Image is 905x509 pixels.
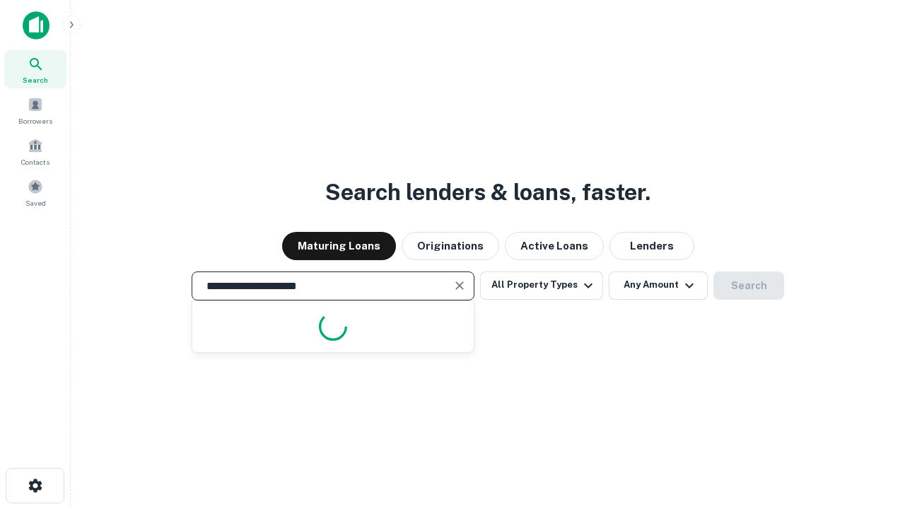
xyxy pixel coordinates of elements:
[18,115,52,127] span: Borrowers
[402,232,499,260] button: Originations
[21,156,49,168] span: Contacts
[23,74,48,86] span: Search
[23,11,49,40] img: capitalize-icon.png
[4,173,66,211] a: Saved
[25,197,46,209] span: Saved
[609,271,708,300] button: Any Amount
[4,132,66,170] a: Contacts
[4,91,66,129] a: Borrowers
[325,175,650,209] h3: Search lenders & loans, faster.
[834,396,905,464] iframe: Chat Widget
[282,232,396,260] button: Maturing Loans
[4,50,66,88] a: Search
[450,276,469,296] button: Clear
[609,232,694,260] button: Lenders
[505,232,604,260] button: Active Loans
[480,271,603,300] button: All Property Types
